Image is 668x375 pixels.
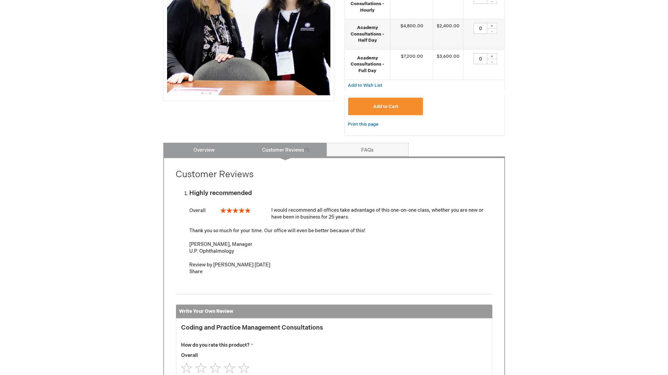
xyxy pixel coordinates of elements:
[181,352,198,358] span: Overall
[391,19,433,50] td: $4,800.00
[214,262,254,268] strong: [PERSON_NAME]
[487,53,497,59] div: +
[348,55,387,74] strong: Academy Consultations - Full Day
[255,262,271,268] time: [DATE]
[348,120,379,129] a: Print this page
[181,324,352,332] strong: Coding and Practice Management Consultations
[176,169,254,180] strong: Customer Reviews
[487,28,497,34] div: -
[487,23,497,29] div: +
[220,208,250,213] div: 100%
[245,143,327,156] a: Customer Reviews1
[487,59,497,64] div: -
[433,19,463,50] td: $2,400.00
[190,208,206,213] span: Overall
[163,143,245,156] a: Overview
[433,49,463,80] td: $3,600.00
[348,82,383,88] a: Add to Wish List
[181,342,250,348] span: How do you rate this product?
[304,147,310,153] span: 1
[190,262,213,268] span: Review by
[474,53,487,64] input: Qty
[474,23,487,34] input: Qty
[348,25,387,44] strong: Academy Consultations - Half Day
[190,207,492,255] div: I would recommend all offices take advantage of this one-on-one class, whether you are new or hav...
[348,98,423,115] button: Add to Cart
[348,83,383,88] span: Add to Wish List
[373,104,398,109] span: Add to Cart
[179,308,234,314] strong: Write Your Own Review
[190,190,492,197] div: Highly recommended
[190,269,203,275] span: Share
[391,49,433,80] td: $7,200.00
[327,143,409,156] a: FAQs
